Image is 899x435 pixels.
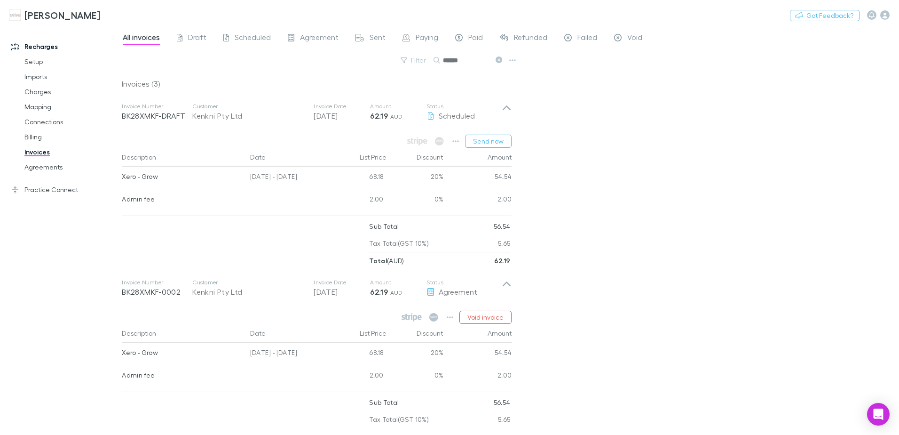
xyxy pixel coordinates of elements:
p: 56.54 [494,394,511,411]
span: Draft [188,32,206,45]
span: AUD [390,113,403,120]
p: ( AUD ) [369,252,404,269]
button: Filter [396,55,432,66]
div: 2.00 [331,189,387,212]
div: Xero - Grow [122,167,243,186]
button: Got Feedback? [790,10,860,21]
div: Xero - Grow [122,343,243,362]
div: 2.00 [444,189,512,212]
div: 68.18 [331,343,387,365]
span: Scheduled [439,111,475,120]
span: Failed [577,32,597,45]
span: Available when invoice is finalised [433,135,446,148]
p: 5.65 [498,411,510,428]
p: BK28XMKF-0002 [122,286,192,298]
p: [DATE] [314,286,370,298]
a: Agreements [15,160,127,175]
a: [PERSON_NAME] [4,4,106,26]
div: 20% [387,343,444,365]
div: 54.54 [444,167,512,189]
p: Tax Total (GST 10%) [369,235,429,252]
a: Imports [15,69,127,84]
p: [DATE] [314,110,370,121]
div: 2.00 [331,365,387,388]
strong: 62.19 [494,257,511,265]
strong: Total [369,257,387,265]
div: Open Intercom Messenger [867,403,890,426]
a: Recharges [2,39,127,54]
span: Available when invoice is finalised [405,135,430,148]
span: All invoices [123,32,160,45]
p: Status [426,279,502,286]
p: BK28XMKF-DRAFT [122,110,192,121]
p: Customer [192,279,304,286]
div: Kenkni Pty Ltd [192,110,304,121]
p: Tax Total (GST 10%) [369,411,429,428]
span: Refunded [514,32,547,45]
div: Invoice NumberBK28XMKF-DRAFTCustomerKenkni Pty LtdInvoice Date[DATE]Amount62.19 AUDStatusScheduled [114,93,519,131]
span: Sent [370,32,386,45]
button: Void invoice [459,311,512,324]
div: 2.00 [444,365,512,388]
div: [DATE] - [DATE] [246,343,331,365]
span: Scheduled [235,32,271,45]
div: 20% [387,167,444,189]
div: 0% [387,189,444,212]
span: Paid [468,32,483,45]
a: Practice Connect [2,182,127,197]
div: Admin fee [122,365,243,385]
h3: [PERSON_NAME] [24,9,100,21]
span: Paying [416,32,438,45]
a: Mapping [15,99,127,114]
a: Billing [15,129,127,145]
div: Kenkni Pty Ltd [192,286,304,298]
div: 54.54 [444,343,512,365]
a: Setup [15,54,127,69]
p: Customer [192,103,304,110]
p: Amount [370,279,426,286]
a: Charges [15,84,127,99]
div: [DATE] - [DATE] [246,167,331,189]
p: Amount [370,103,426,110]
button: Send now [465,135,512,148]
strong: 62.19 [370,287,388,297]
a: Connections [15,114,127,129]
span: AUD [390,289,403,296]
p: Invoice Date [314,103,370,110]
div: 0% [387,365,444,388]
p: Invoice Date [314,279,370,286]
p: Invoice Number [122,103,192,110]
img: Hales Douglass's Logo [9,9,21,21]
strong: 62.19 [370,111,388,121]
p: Sub Total [369,218,399,235]
div: Invoice NumberBK28XMKF-0002CustomerKenkni Pty LtdInvoice Date[DATE]Amount62.19 AUDStatusAgreement [114,269,519,307]
p: Invoice Number [122,279,192,286]
p: Status [426,103,502,110]
a: Invoices [15,145,127,160]
p: Sub Total [369,394,399,411]
div: Admin fee [122,189,243,209]
span: Agreement [300,32,339,45]
span: Void [627,32,642,45]
span: Agreement [439,287,477,296]
p: 56.54 [494,218,511,235]
div: 68.18 [331,167,387,189]
p: 5.65 [498,235,510,252]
